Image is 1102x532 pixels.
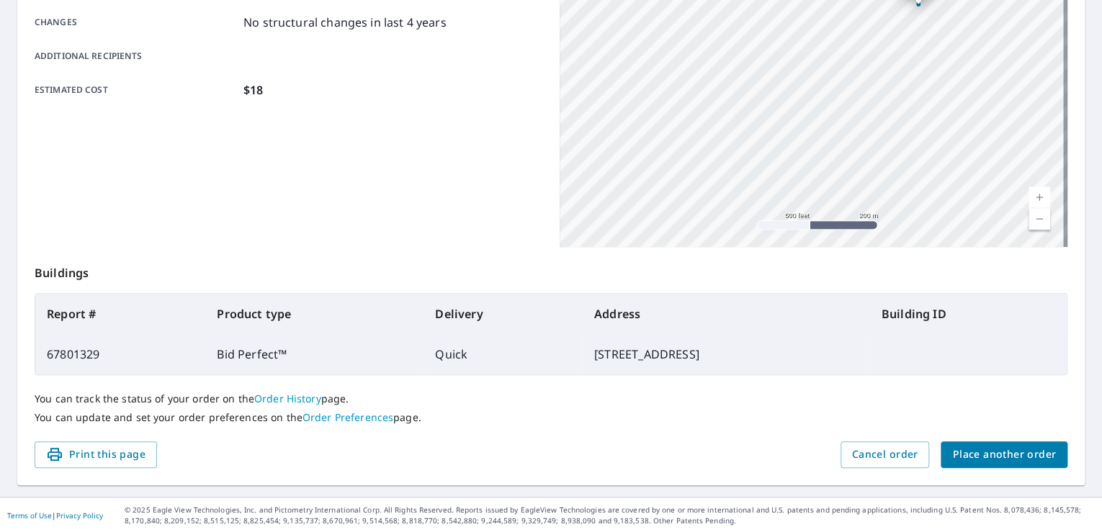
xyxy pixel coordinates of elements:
p: $18 [243,81,263,99]
p: Buildings [35,247,1067,293]
p: Additional recipients [35,50,238,63]
th: Address [583,294,870,334]
span: Cancel order [852,446,918,464]
th: Building ID [870,294,1067,334]
a: Terms of Use [7,510,52,520]
p: You can update and set your order preferences on the page. [35,411,1067,424]
span: Place another order [952,446,1056,464]
th: Report # [35,294,205,334]
a: Order History [254,392,321,405]
a: Current Level 16, Zoom Out [1029,208,1050,230]
td: Quick [424,334,583,374]
td: 67801329 [35,334,205,374]
p: Changes [35,14,238,31]
td: [STREET_ADDRESS] [583,334,870,374]
p: © 2025 Eagle View Technologies, Inc. and Pictometry International Corp. All Rights Reserved. Repo... [125,505,1095,526]
a: Order Preferences [303,410,393,424]
p: You can track the status of your order on the page. [35,392,1067,405]
th: Delivery [424,294,583,334]
button: Cancel order [841,441,930,468]
p: | [7,511,103,520]
button: Print this page [35,441,157,468]
td: Bid Perfect™ [205,334,424,374]
a: Current Level 16, Zoom In [1029,186,1050,208]
th: Product type [205,294,424,334]
p: No structural changes in last 4 years [243,14,447,31]
p: Estimated cost [35,81,238,99]
button: Place another order [941,441,1067,468]
span: Print this page [46,446,145,464]
a: Privacy Policy [56,510,103,520]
